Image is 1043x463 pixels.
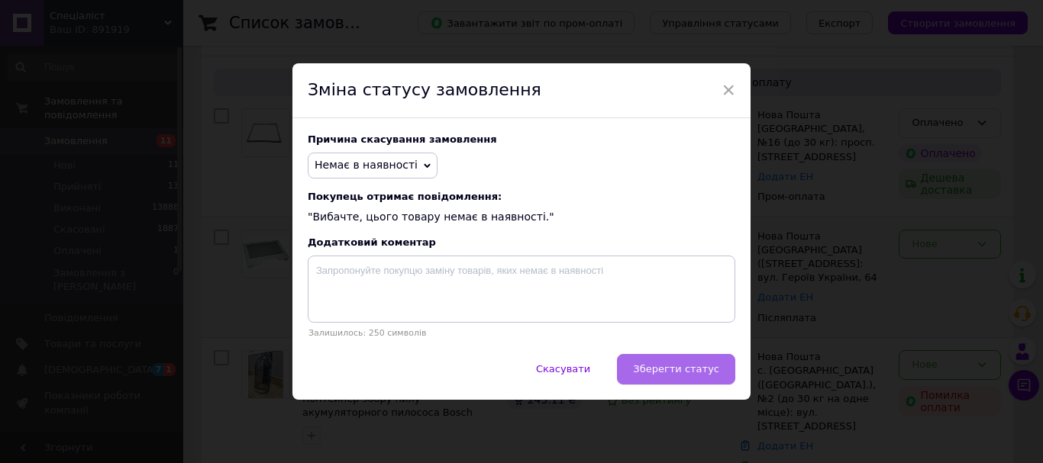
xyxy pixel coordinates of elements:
button: Зберегти статус [617,354,735,384]
span: Покупець отримає повідомлення: [308,191,735,202]
span: Зберегти статус [633,363,719,375]
span: Скасувати [536,363,590,375]
div: Додатковий коментар [308,236,735,248]
div: Зміна статусу замовлення [292,63,751,118]
span: Немає в наявності [315,159,418,171]
div: "Вибачте, цього товару немає в наявності." [308,191,735,225]
span: × [722,77,735,103]
p: Залишилось: 250 символів [308,328,735,338]
button: Скасувати [520,354,606,384]
div: Причина скасування замовлення [308,133,735,145]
